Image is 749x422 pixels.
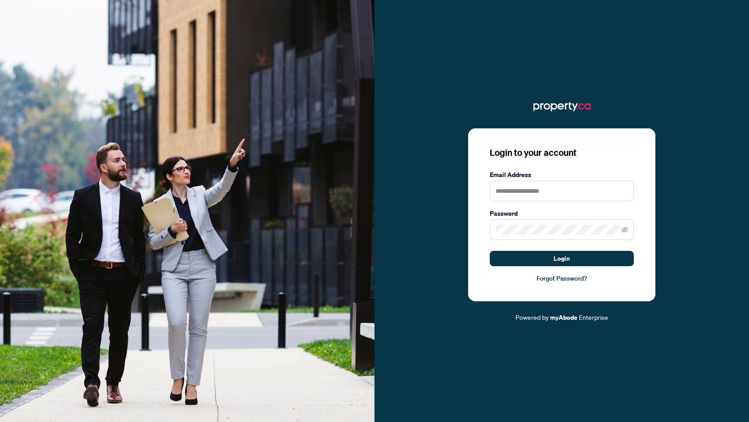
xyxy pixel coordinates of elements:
[515,313,549,321] span: Powered by
[490,251,634,266] button: Login
[490,170,634,180] label: Email Address
[533,100,591,114] img: ma-logo
[490,273,634,283] a: Forgot Password?
[490,209,634,218] label: Password
[622,227,628,233] span: eye-invisible
[550,313,578,322] a: myAbode
[490,146,634,159] h3: Login to your account
[579,313,608,321] span: Enterprise
[554,251,570,266] span: Login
